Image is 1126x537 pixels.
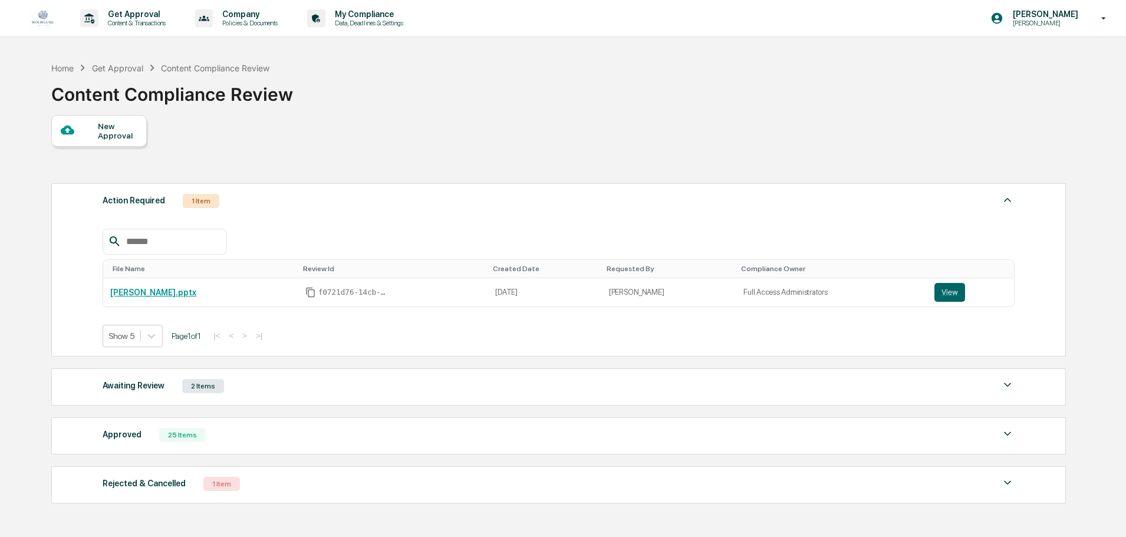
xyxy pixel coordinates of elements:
[1000,193,1015,207] img: caret
[183,194,219,208] div: 1 Item
[1003,9,1084,19] p: [PERSON_NAME]
[110,288,196,297] a: [PERSON_NAME].pptx
[182,379,224,393] div: 2 Items
[103,378,164,393] div: Awaiting Review
[325,9,409,19] p: My Compliance
[607,265,732,273] div: Toggle SortBy
[103,193,165,208] div: Action Required
[741,265,922,273] div: Toggle SortBy
[98,121,137,140] div: New Approval
[159,428,206,442] div: 25 Items
[305,287,316,298] span: Copy Id
[98,9,172,19] p: Get Approval
[51,74,293,105] div: Content Compliance Review
[1000,427,1015,441] img: caret
[103,427,141,442] div: Approved
[934,283,965,302] button: View
[1088,498,1120,530] iframe: Open customer support
[213,19,284,27] p: Policies & Documents
[161,63,269,73] div: Content Compliance Review
[113,265,293,273] div: Toggle SortBy
[225,331,237,341] button: <
[51,63,74,73] div: Home
[602,278,737,307] td: [PERSON_NAME]
[252,331,266,341] button: >|
[488,278,601,307] td: [DATE]
[318,288,389,297] span: f0721d76-14cb-4136-a0b2-80abbf9df85a
[325,19,409,27] p: Data, Deadlines & Settings
[493,265,597,273] div: Toggle SortBy
[1003,19,1084,27] p: [PERSON_NAME]
[28,6,57,31] img: logo
[213,9,284,19] p: Company
[203,477,240,491] div: 1 Item
[1000,476,1015,490] img: caret
[92,63,143,73] div: Get Approval
[736,278,927,307] td: Full Access Administrators
[172,331,201,341] span: Page 1 of 1
[1000,378,1015,392] img: caret
[239,331,251,341] button: >
[303,265,484,273] div: Toggle SortBy
[98,19,172,27] p: Content & Transactions
[210,331,223,341] button: |<
[103,476,186,491] div: Rejected & Cancelled
[934,283,1008,302] a: View
[937,265,1010,273] div: Toggle SortBy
